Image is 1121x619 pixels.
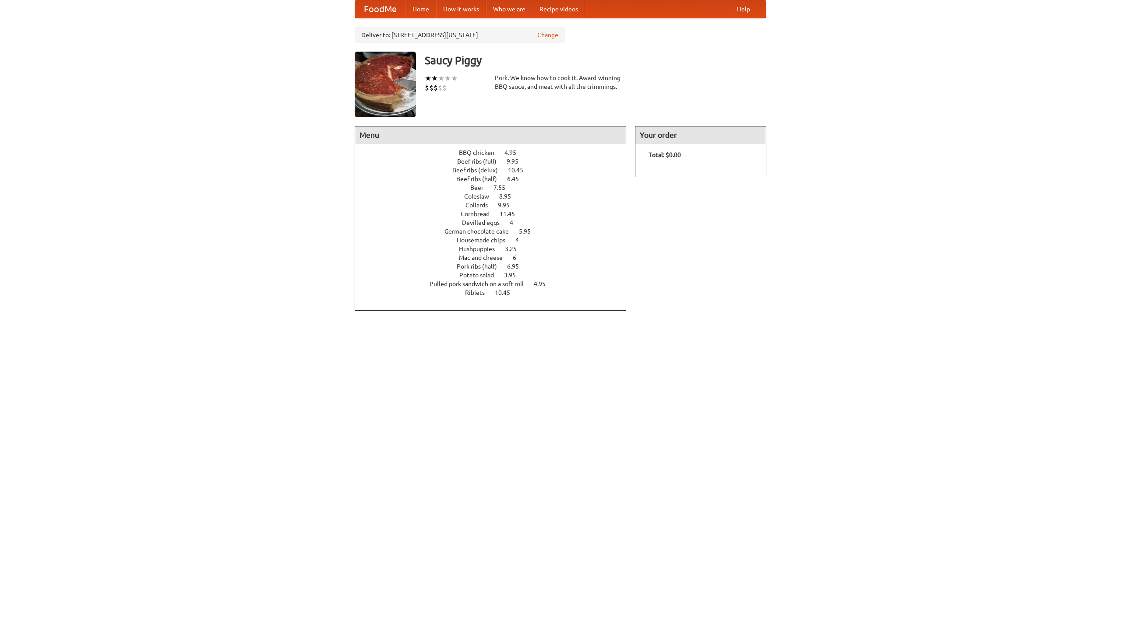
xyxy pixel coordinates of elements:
a: Beef ribs (full) 9.95 [457,158,535,165]
span: 6.45 [507,175,528,182]
h4: Your order [635,126,766,144]
li: $ [438,83,442,93]
a: How it works [436,0,486,18]
li: ★ [444,73,451,83]
span: 4 [515,237,528,244]
li: ★ [431,73,438,83]
span: 3.25 [505,245,525,252]
span: Hushpuppies [459,245,504,252]
span: Pulled pork sandwich on a soft roll [430,280,532,287]
li: $ [442,83,447,93]
h4: Menu [355,126,626,144]
span: 10.45 [508,167,532,174]
div: Deliver to: [STREET_ADDRESS][US_STATE] [355,27,565,43]
span: Potato salad [459,272,503,279]
span: 10.45 [495,289,519,296]
a: FoodMe [355,0,405,18]
a: German chocolate cake 5.95 [444,228,547,235]
a: Cornbread 11.45 [461,210,531,217]
span: Riblets [465,289,494,296]
span: Mac and cheese [459,254,511,261]
span: Coleslaw [464,193,498,200]
li: ★ [425,73,431,83]
a: Who we are [486,0,532,18]
span: 7.55 [494,184,514,191]
span: Housemade chips [457,237,514,244]
span: 9.95 [507,158,527,165]
a: Help [730,0,757,18]
a: Riblets 10.45 [465,289,526,296]
span: 6.95 [507,263,528,270]
span: 11.45 [500,210,524,217]
a: Beef ribs (half) 6.45 [456,175,535,182]
span: Devilled eggs [462,219,508,226]
a: Home [405,0,436,18]
a: Potato salad 3.95 [459,272,532,279]
a: Hushpuppies 3.25 [459,245,533,252]
a: Coleslaw 8.95 [464,193,527,200]
span: 3.95 [504,272,525,279]
b: Total: $0.00 [649,151,681,158]
span: BBQ chicken [459,149,503,156]
span: Beef ribs (full) [457,158,505,165]
a: BBQ chicken 4.95 [459,149,532,156]
a: Collards 9.95 [465,202,526,209]
span: 4 [510,219,522,226]
span: German chocolate cake [444,228,518,235]
a: Mac and cheese 6 [459,254,532,261]
span: 6 [513,254,525,261]
a: Devilled eggs 4 [462,219,529,226]
li: ★ [438,73,444,83]
a: Pulled pork sandwich on a soft roll 4.95 [430,280,562,287]
span: Beef ribs (delux) [452,167,507,174]
li: $ [429,83,434,93]
a: Change [537,31,558,39]
span: Collards [465,202,497,209]
span: Cornbread [461,210,498,217]
li: $ [425,83,429,93]
div: Pork. We know how to cook it. Award-winning BBQ sauce, and meat with all the trimmings. [495,73,626,91]
li: ★ [451,73,458,83]
span: Pork ribs (half) [457,263,506,270]
span: 4.95 [534,280,554,287]
span: 4.95 [504,149,525,156]
a: Recipe videos [532,0,585,18]
a: Beef ribs (delux) 10.45 [452,167,539,174]
img: angular.jpg [355,52,416,117]
span: Beef ribs (half) [456,175,506,182]
span: 9.95 [498,202,518,209]
a: Pork ribs (half) 6.95 [457,263,535,270]
span: 8.95 [499,193,520,200]
span: 5.95 [519,228,539,235]
span: Beer [470,184,492,191]
li: $ [434,83,438,93]
a: Beer 7.55 [470,184,522,191]
h3: Saucy Piggy [425,52,766,69]
a: Housemade chips 4 [457,237,535,244]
